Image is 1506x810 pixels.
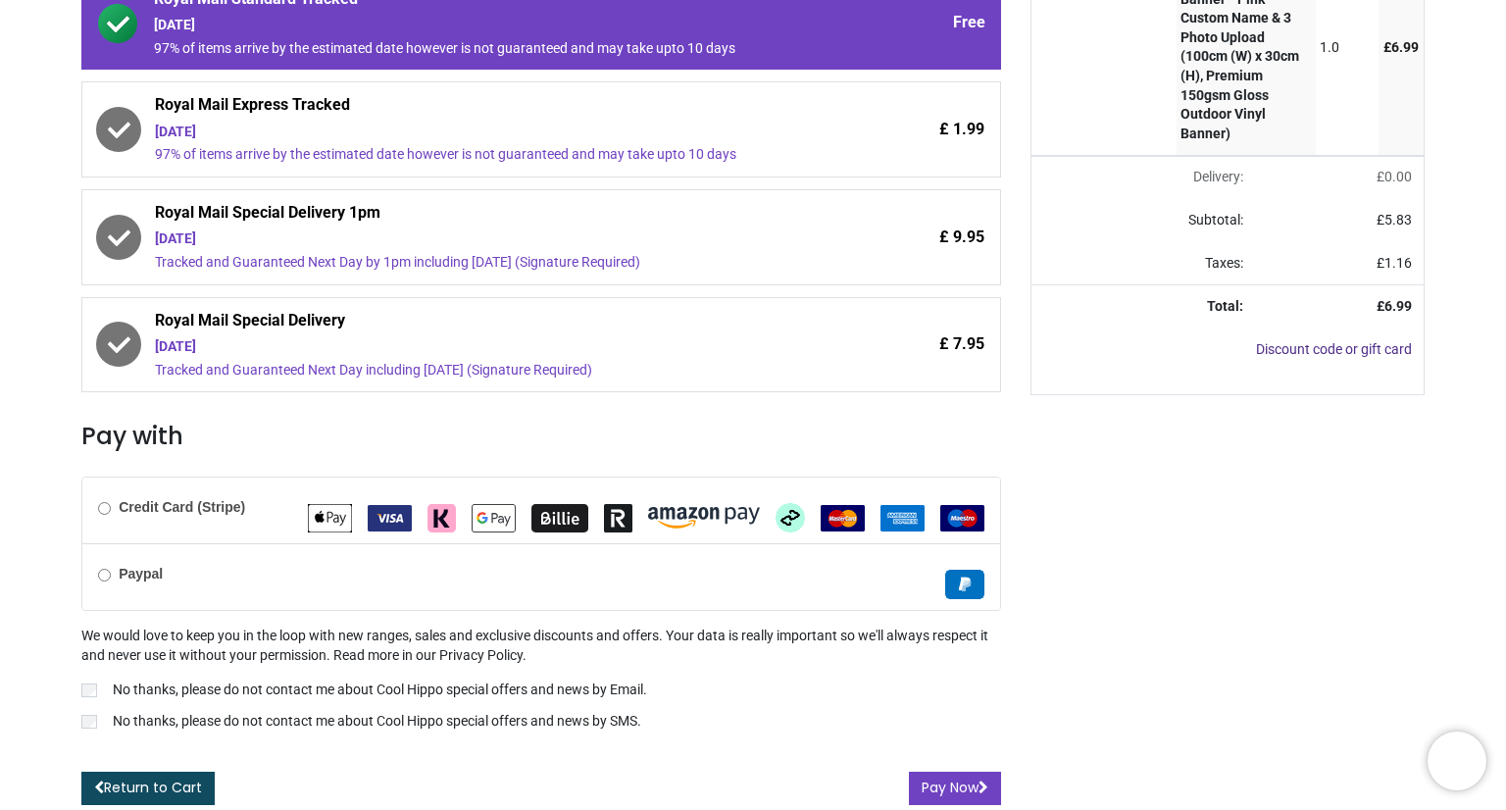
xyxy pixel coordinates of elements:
[155,123,819,142] div: [DATE]
[648,509,760,525] span: Amazon Pay
[155,145,819,165] div: 97% of items arrive by the estimated date however is not guaranteed and may take upto 10 days
[81,715,97,729] input: No thanks, please do not contact me about Cool Hippo special offers and news by SMS.
[155,337,819,357] div: [DATE]
[1320,38,1374,58] div: 1.0
[1377,298,1412,314] strong: £
[1031,156,1256,199] td: Delivery will be updated after choosing a new delivery method
[308,509,352,525] span: Apple Pay
[821,509,865,525] span: MasterCard
[155,94,819,122] span: Royal Mail Express Tracked
[113,681,647,700] p: No thanks, please do not contact me about Cool Hippo special offers and news by Email.
[472,504,516,532] img: Google Pay
[81,627,1001,734] div: We would love to keep you in the loop with new ranges, sales and exclusive discounts and offers. ...
[648,507,760,529] img: Amazon Pay
[1256,341,1412,357] a: Discount code or gift card
[1377,212,1412,228] span: £
[368,509,412,525] span: VISA
[909,772,1001,805] button: Pay Now
[531,509,588,525] span: Billie
[155,361,819,380] div: Tracked and Guaranteed Next Day including [DATE] (Signature Required)
[945,576,984,591] span: Paypal
[1031,199,1256,242] td: Subtotal:
[604,509,632,525] span: Revolut Pay
[154,39,819,59] div: 97% of items arrive by the estimated date however is not guaranteed and may take upto 10 days
[1207,298,1243,314] strong: Total:
[604,504,632,532] img: Revolut Pay
[821,505,865,532] img: MasterCard
[308,504,352,532] img: Apple Pay
[939,119,984,140] span: £ 1.99
[427,509,456,525] span: Klarna
[113,712,641,732] p: No thanks, please do not contact me about Cool Hippo special offers and news by SMS.
[81,772,215,805] a: Return to Cart
[940,505,984,532] img: Maestro
[939,333,984,355] span: £ 7.95
[98,569,111,582] input: Paypal
[1031,242,1256,285] td: Taxes:
[939,227,984,248] span: £ 9.95
[1384,169,1412,184] span: 0.00
[1377,255,1412,271] span: £
[154,16,819,35] div: [DATE]
[531,504,588,532] img: Billie
[953,12,985,33] span: Free
[945,570,984,599] img: Paypal
[155,253,819,273] div: Tracked and Guaranteed Next Day by 1pm including [DATE] (Signature Required)
[155,310,819,337] span: Royal Mail Special Delivery
[81,420,1001,453] h3: Pay with
[1384,212,1412,228] span: 5.83
[427,504,456,532] img: Klarna
[81,683,97,697] input: No thanks, please do not contact me about Cool Hippo special offers and news by Email.
[880,509,925,525] span: American Express
[368,505,412,532] img: VISA
[1383,39,1419,55] span: £
[1377,169,1412,184] span: £
[1384,298,1412,314] span: 6.99
[1391,39,1419,55] span: 6.99
[940,509,984,525] span: Maestro
[776,503,805,532] img: Afterpay Clearpay
[1384,255,1412,271] span: 1.16
[472,509,516,525] span: Google Pay
[1428,732,1486,790] iframe: Brevo live chat
[98,502,111,515] input: Credit Card (Stripe)
[119,499,245,515] b: Credit Card (Stripe)
[119,566,163,582] b: Paypal
[155,202,819,229] span: Royal Mail Special Delivery 1pm
[155,229,819,249] div: [DATE]
[776,509,805,525] span: Afterpay Clearpay
[880,505,925,532] img: American Express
